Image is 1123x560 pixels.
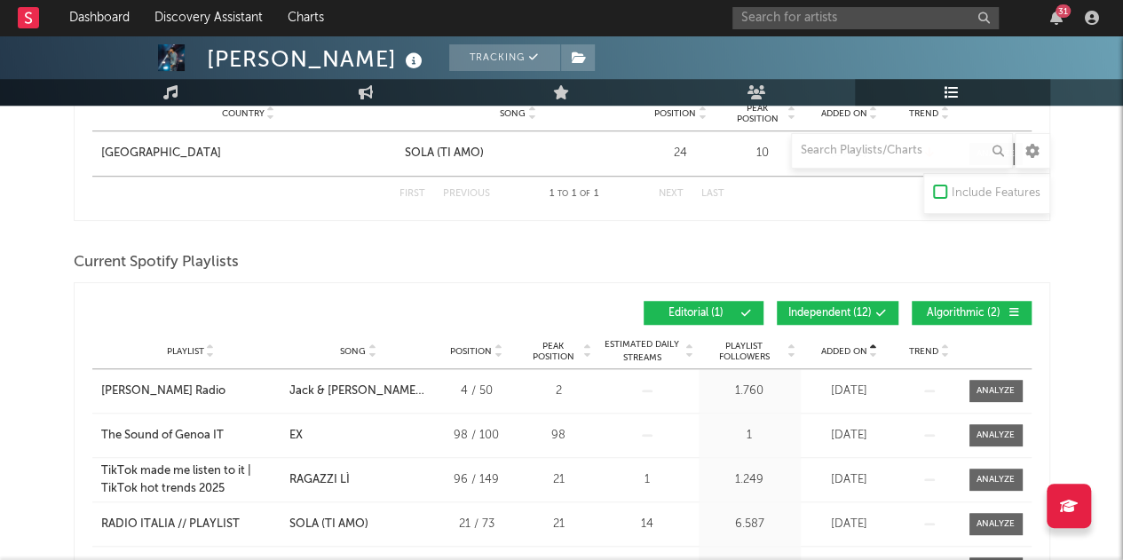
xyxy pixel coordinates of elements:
[450,346,492,357] span: Position
[730,145,796,162] div: 10
[101,383,225,400] div: [PERSON_NAME] Radio
[449,44,560,71] button: Tracking
[405,145,632,162] a: SOLA (TI AMO)
[703,471,796,489] div: 1.249
[101,145,396,162] a: [GEOGRAPHIC_DATA]
[101,427,281,445] a: The Sound of Genoa IT
[558,190,568,198] span: to
[340,346,366,357] span: Song
[101,383,281,400] a: [PERSON_NAME] Radio
[526,341,581,362] span: Peak Position
[644,301,763,325] button: Editorial(1)
[730,103,786,124] span: Peak Position
[732,7,999,29] input: Search for artists
[805,471,894,489] div: [DATE]
[289,383,428,400] div: Jack & [PERSON_NAME] (feat. [PERSON_NAME])
[437,427,517,445] div: 98 / 100
[101,145,221,162] div: [GEOGRAPHIC_DATA]
[580,190,590,198] span: of
[659,189,684,199] button: Next
[601,516,694,533] div: 14
[1056,4,1071,18] div: 31
[443,189,490,199] button: Previous
[805,383,894,400] div: [DATE]
[923,308,1005,319] span: Algorithmic ( 2 )
[526,516,592,533] div: 21
[74,252,239,273] span: Current Spotify Playlists
[526,184,623,205] div: 1 1 1
[777,301,898,325] button: Independent(12)
[655,308,737,319] span: Editorial ( 1 )
[703,341,786,362] span: Playlist Followers
[701,189,724,199] button: Last
[101,516,240,533] div: RADIO ITALIA // PLAYLIST
[805,427,894,445] div: [DATE]
[952,183,1040,204] div: Include Features
[703,383,796,400] div: 1.760
[654,108,696,119] span: Position
[791,133,1013,169] input: Search Playlists/Charts
[101,427,224,445] div: The Sound of Genoa IT
[703,516,796,533] div: 6.587
[437,383,517,400] div: 4 / 50
[912,301,1032,325] button: Algorithmic(2)
[399,189,425,199] button: First
[805,516,894,533] div: [DATE]
[909,346,938,357] span: Trend
[101,462,281,497] a: TikTok made me listen to it | TikTok hot trends 2025
[167,346,204,357] span: Playlist
[909,108,938,119] span: Trend
[601,471,694,489] div: 1
[821,108,867,119] span: Added On
[641,145,721,162] div: 24
[222,108,265,119] span: Country
[788,308,872,319] span: Independent ( 12 )
[601,338,684,365] span: Estimated Daily Streams
[405,145,484,162] div: SOLA (TI AMO)
[526,471,592,489] div: 21
[821,346,867,357] span: Added On
[289,427,303,445] div: EX
[437,471,517,489] div: 96 / 149
[526,427,592,445] div: 98
[526,383,592,400] div: 2
[101,516,281,533] a: RADIO ITALIA // PLAYLIST
[1050,11,1063,25] button: 31
[289,516,368,533] div: SOLA (TI AMO)
[207,44,427,74] div: [PERSON_NAME]
[289,471,350,489] div: RAGAZZI LÌ
[500,108,526,119] span: Song
[437,516,517,533] div: 21 / 73
[703,427,796,445] div: 1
